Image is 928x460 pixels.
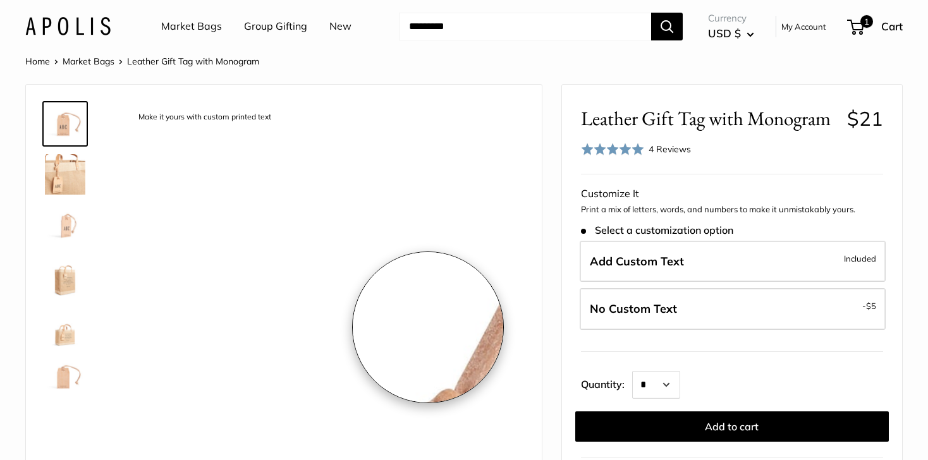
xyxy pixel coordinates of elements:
[42,202,88,248] a: description_Custom printed text with eco-friendly ink
[42,152,88,197] a: description_3mm thick, vegetable tanned American leather
[708,9,754,27] span: Currency
[590,301,677,316] span: No Custom Text
[45,104,85,144] img: description_Make it yours with custom printed text
[329,17,351,36] a: New
[581,185,883,203] div: Customize It
[881,20,903,33] span: Cart
[25,53,259,70] nav: Breadcrumb
[45,154,85,195] img: description_3mm thick, vegetable tanned American leather
[862,298,876,313] span: -
[708,23,754,44] button: USD $
[581,367,632,399] label: Quantity:
[581,203,883,216] p: Print a mix of letters, words, and numbers to make it unmistakably yours.
[45,205,85,245] img: description_Custom printed text with eco-friendly ink
[25,56,50,67] a: Home
[590,254,684,269] span: Add Custom Text
[45,255,85,296] img: description_5 oz vegetable tanned American leather
[649,143,691,155] span: 4 Reviews
[844,251,876,266] span: Included
[132,109,278,126] div: Make it yours with custom printed text
[575,411,889,442] button: Add to cart
[860,15,873,28] span: 1
[25,17,111,35] img: Apolis
[45,306,85,346] img: description_The size is 2.25" X 3.75"
[63,56,114,67] a: Market Bags
[45,356,85,397] img: description_No need for custom text? Choose this option
[848,16,903,37] a: 1 Cart
[651,13,683,40] button: Search
[866,301,876,311] span: $5
[781,19,826,34] a: My Account
[847,106,883,131] span: $21
[244,17,307,36] a: Group Gifting
[581,224,733,236] span: Select a customization option
[708,27,741,40] span: USD $
[42,253,88,298] a: description_5 oz vegetable tanned American leather
[580,241,886,282] label: Add Custom Text
[42,303,88,349] a: description_The size is 2.25" X 3.75"
[42,354,88,399] a: description_No need for custom text? Choose this option
[161,17,222,36] a: Market Bags
[127,56,259,67] span: Leather Gift Tag with Monogram
[581,107,838,130] span: Leather Gift Tag with Monogram
[42,101,88,147] a: description_Make it yours with custom printed text
[399,13,651,40] input: Search...
[580,288,886,330] label: Leave Blank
